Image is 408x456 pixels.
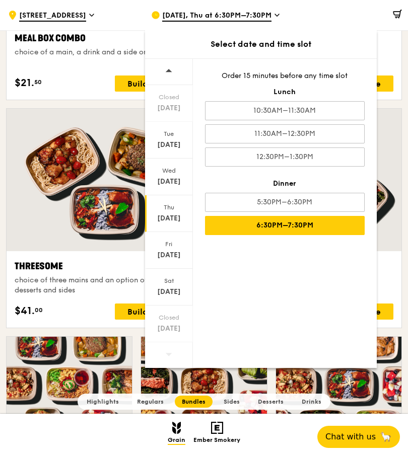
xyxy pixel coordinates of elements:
[211,422,223,434] img: Ember Smokery mobile logo
[147,93,191,101] div: Closed
[34,78,42,86] span: 50
[147,314,191,322] div: Closed
[193,436,240,445] span: Ember Smokery
[172,422,181,434] img: Grain mobile logo
[205,101,365,120] div: 10:30AM–11:30AM
[15,31,191,45] div: Meal Box Combo
[147,140,191,150] div: [DATE]
[162,11,271,22] span: [DATE], Thu at 6:30PM–7:30PM
[15,259,191,273] div: Threesome
[205,193,365,212] div: 5:30PM–6:30PM
[168,436,185,445] span: Grain
[380,431,392,443] span: 🦙
[35,306,43,314] span: 00
[147,203,191,211] div: Thu
[325,431,376,443] span: Chat with us
[147,103,191,113] div: [DATE]
[317,426,400,448] button: Chat with us🦙
[147,213,191,223] div: [DATE]
[147,130,191,138] div: Tue
[205,87,365,97] div: Lunch
[147,287,191,297] div: [DATE]
[147,277,191,285] div: Sat
[205,179,365,189] div: Dinner
[205,71,365,81] div: Order 15 minutes before any time slot
[147,240,191,248] div: Fri
[147,177,191,187] div: [DATE]
[147,250,191,260] div: [DATE]
[19,11,86,22] span: [STREET_ADDRESS]
[205,216,365,235] div: 6:30PM–7:30PM
[115,75,191,92] div: Build bundle
[205,124,365,143] div: 11:30AM–12:30PM
[15,47,191,57] div: choice of a main, a drink and a side or dessert
[15,275,191,295] div: choice of three mains and an option of drinks, desserts and sides
[205,147,365,167] div: 12:30PM–1:30PM
[147,324,191,334] div: [DATE]
[147,167,191,175] div: Wed
[115,303,191,320] div: Build bundle
[15,303,35,319] span: $41.
[15,75,34,91] span: $21.
[145,38,377,50] div: Select date and time slot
